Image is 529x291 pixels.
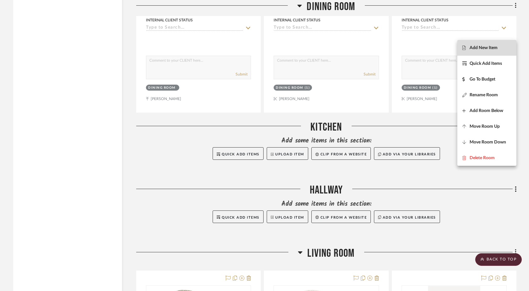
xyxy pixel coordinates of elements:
span: Go To Budget [470,77,495,82]
span: Delete Room [470,155,495,161]
span: Quick Add Items [470,61,502,66]
span: Rename Room [470,92,498,98]
span: Move Room Up [470,124,500,129]
span: Add Room Below [470,108,503,114]
span: Add New Item [470,45,498,51]
span: Move Room Down [470,140,506,145]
